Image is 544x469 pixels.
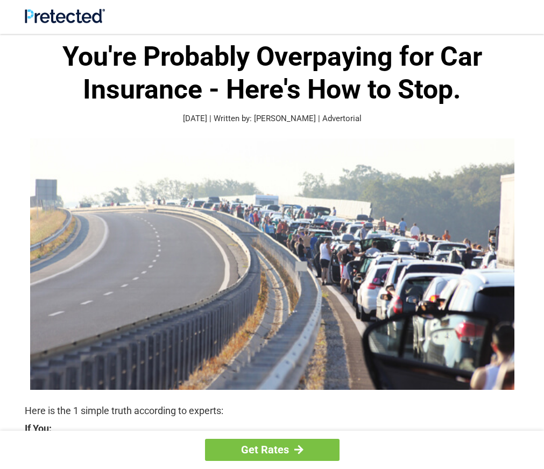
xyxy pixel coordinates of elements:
a: Site Logo [25,15,105,25]
img: Site Logo [25,9,105,23]
a: Get Rates [205,439,340,461]
h1: You're Probably Overpaying for Car Insurance - Here's How to Stop. [25,40,520,106]
p: [DATE] | Written by: [PERSON_NAME] | Advertorial [25,113,520,125]
strong: If You: [25,424,520,433]
p: Here is the 1 simple truth according to experts: [25,403,520,418]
